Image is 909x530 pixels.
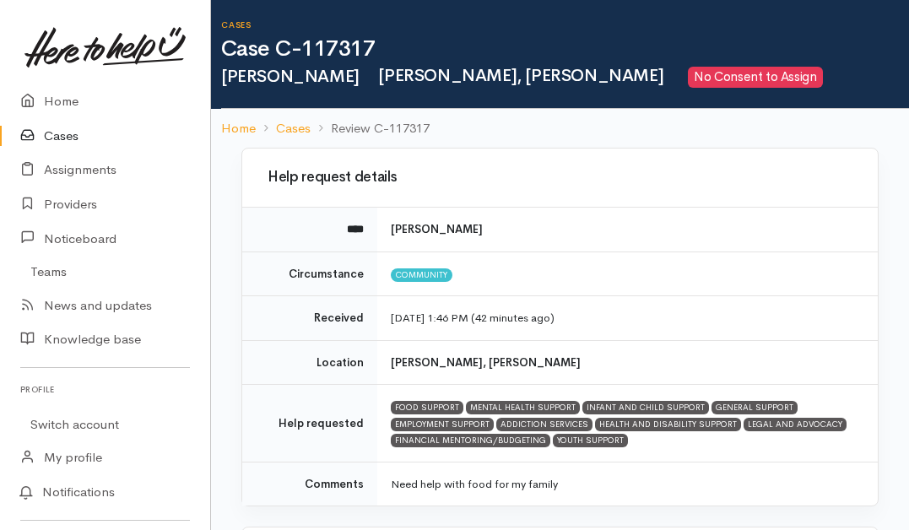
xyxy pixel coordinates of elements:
[391,434,550,447] div: FINANCIAL MENTORING/BUDGETING
[211,109,909,149] nav: breadcrumb
[221,20,909,30] h6: Cases
[553,434,628,447] div: YOUTH SUPPORT
[221,67,909,88] h2: [PERSON_NAME]
[276,119,311,138] a: Cases
[377,462,878,506] td: Need help with food for my family
[582,401,709,414] div: INFANT AND CHILD SUPPORT
[262,170,858,186] h3: Help request details
[391,401,463,414] div: FOOD SUPPORT
[242,340,377,385] td: Location
[370,65,663,86] span: [PERSON_NAME], [PERSON_NAME]
[242,251,377,296] td: Circumstance
[242,385,377,462] td: Help requested
[595,418,741,431] div: HEALTH AND DISABILITY SUPPORT
[242,462,377,506] td: Comments
[311,119,430,138] li: Review C-117317
[20,378,190,401] h6: Profile
[377,296,878,341] td: [DATE] 1:46 PM (42 minutes ago)
[712,401,798,414] div: GENERAL SUPPORT
[391,222,483,236] b: [PERSON_NAME]
[242,296,377,341] td: Received
[221,119,256,138] a: Home
[221,37,909,62] h1: Case C-117317
[688,67,823,88] span: No Consent to Assign
[744,418,847,431] div: LEGAL AND ADVOCACY
[496,418,592,431] div: ADDICTION SERVICES
[466,401,580,414] div: MENTAL HEALTH SUPPORT
[391,268,452,282] span: Community
[391,418,494,431] div: EMPLOYMENT SUPPORT
[391,355,581,370] b: [PERSON_NAME], [PERSON_NAME]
